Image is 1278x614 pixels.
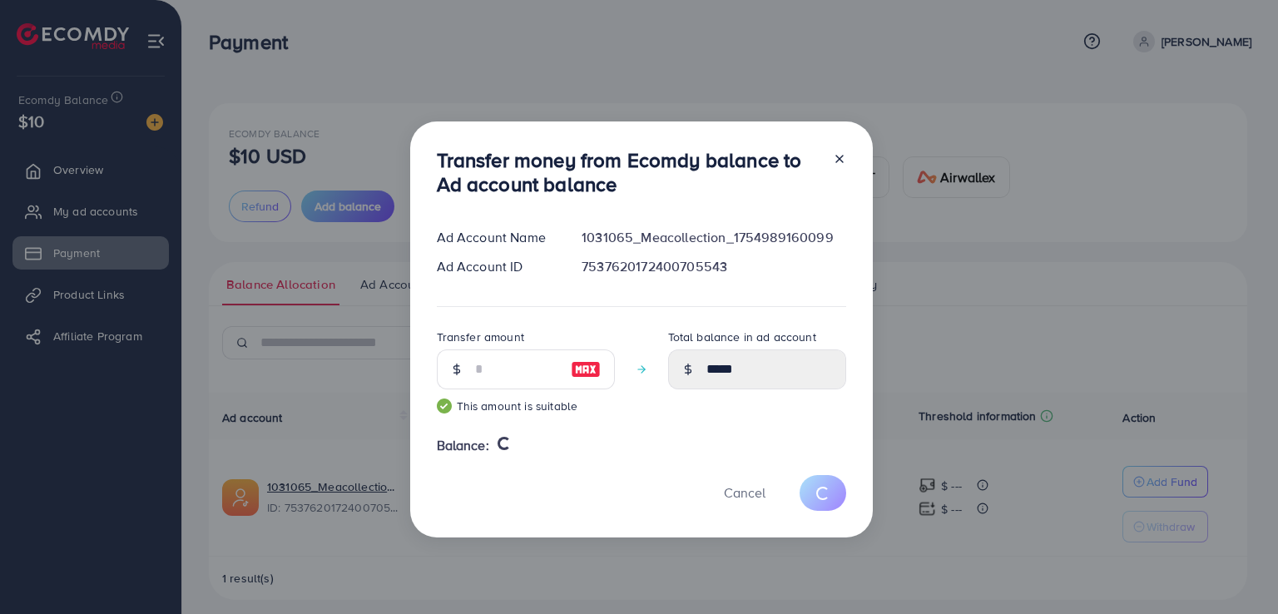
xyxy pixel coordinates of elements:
[724,483,765,502] span: Cancel
[437,148,820,196] h3: Transfer money from Ecomdy balance to Ad account balance
[424,228,569,247] div: Ad Account Name
[437,329,524,345] label: Transfer amount
[703,475,786,511] button: Cancel
[568,257,859,276] div: 7537620172400705543
[437,398,615,414] small: This amount is suitable
[437,399,452,413] img: guide
[668,329,816,345] label: Total balance in ad account
[1207,539,1266,602] iframe: Chat
[571,359,601,379] img: image
[424,257,569,276] div: Ad Account ID
[437,436,489,455] span: Balance:
[568,228,859,247] div: 1031065_Meacollection_1754989160099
